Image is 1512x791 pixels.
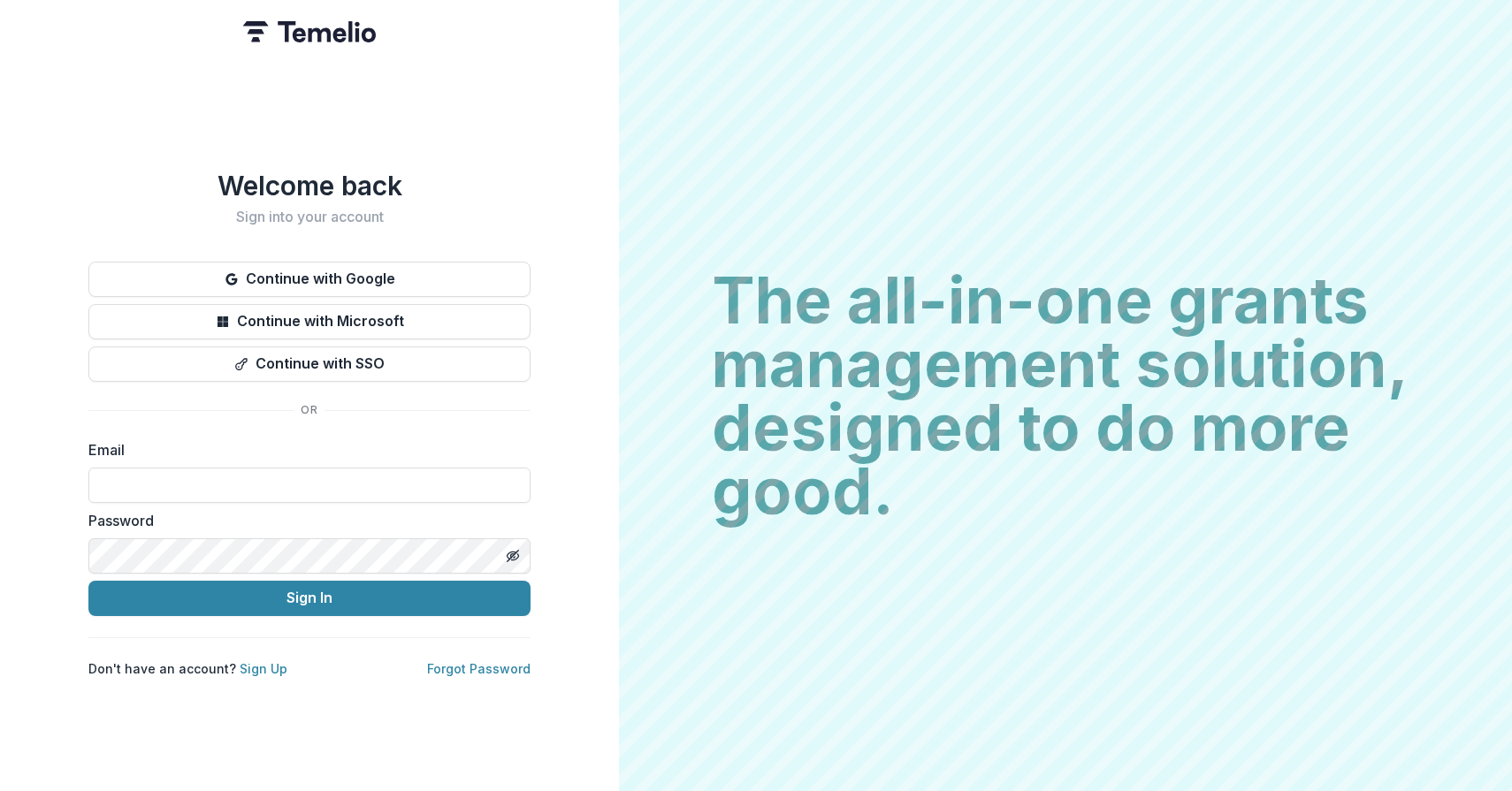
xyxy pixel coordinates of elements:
[427,661,531,676] a: Forgot Password
[88,659,287,678] p: Don't have an account?
[88,510,520,531] label: Password
[88,209,531,225] h2: Sign into your account
[88,262,531,297] button: Continue with Google
[88,581,531,616] button: Sign In
[243,21,376,42] img: Temelio
[499,542,527,570] button: Toggle password visibility
[88,439,520,460] label: Email
[240,661,287,676] a: Sign Up
[88,170,531,202] h1: Welcome back
[88,346,531,382] button: Continue with SSO
[88,304,531,339] button: Continue with Microsoft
